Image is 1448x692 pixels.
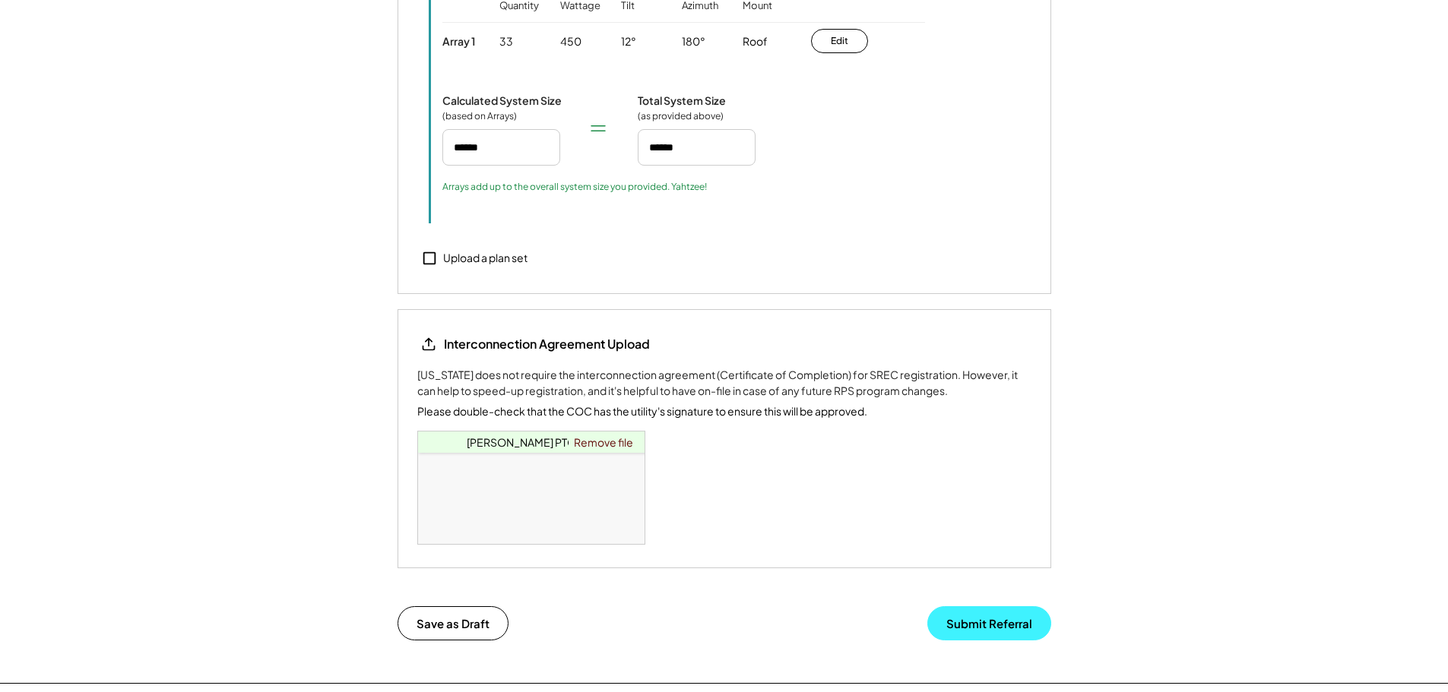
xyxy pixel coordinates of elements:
[442,93,562,107] div: Calculated System Size
[621,34,636,49] div: 12°
[417,367,1031,399] div: [US_STATE] does not require the interconnection agreement (Certificate of Completion) for SREC re...
[467,435,597,449] a: [PERSON_NAME] PTO.pdf
[442,110,518,122] div: (based on Arrays)
[638,110,724,122] div: (as provided above)
[442,181,707,193] div: Arrays add up to the overall system size you provided. Yahtzee!
[499,34,513,49] div: 33
[927,606,1051,640] button: Submit Referral
[417,403,867,419] div: Please double-check that the COC has the utility's signature to ensure this will be approved.
[398,606,509,640] button: Save as Draft
[444,336,650,352] div: Interconnection Agreement Upload
[442,34,475,48] div: Array 1
[443,251,528,266] div: Upload a plan set
[743,34,768,49] div: Roof
[811,29,868,53] button: Edit
[682,34,705,49] div: 180°
[569,431,638,453] a: Remove file
[560,34,581,49] div: 450
[638,93,726,107] div: Total System Size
